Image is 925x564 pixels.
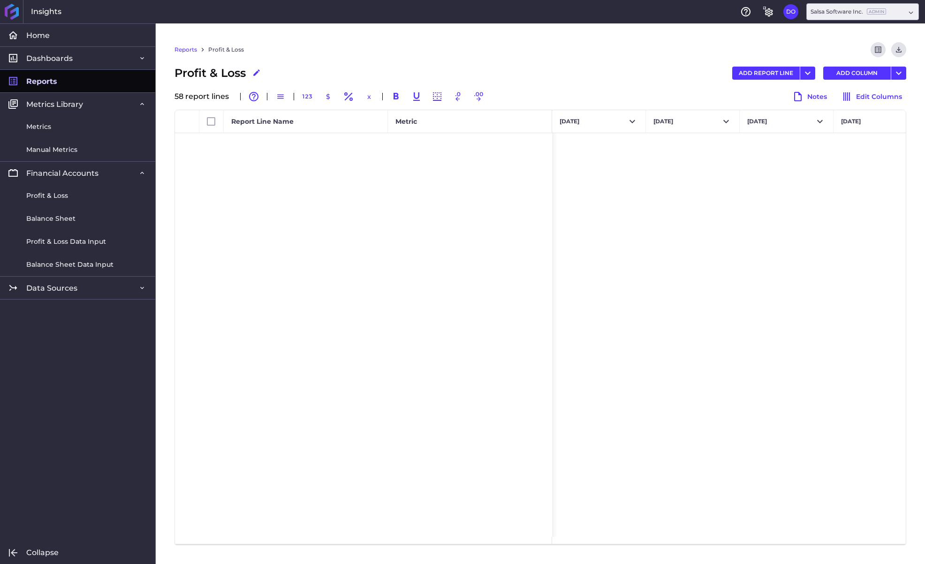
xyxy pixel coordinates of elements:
[646,110,739,133] button: [DATE]
[26,191,68,201] span: Profit & Loss
[560,118,579,125] span: [DATE]
[26,145,77,155] span: Manual Metrics
[26,283,77,293] span: Data Sources
[732,67,800,80] button: ADD REPORT LINE
[891,42,906,57] button: Download
[231,117,294,126] span: Report Line Name
[320,89,335,104] button: $
[823,67,891,80] button: ADD COLUMN
[26,237,106,247] span: Profit & Loss Data Input
[208,45,244,54] a: Profit & Loss
[26,548,59,557] span: Collapse
[738,4,753,19] button: Help
[395,117,417,126] span: Metric
[783,4,798,19] button: User Menu
[841,118,861,125] span: [DATE]
[811,8,886,16] div: Salsa Software Inc.
[362,89,377,104] button: x
[174,45,197,54] a: Reports
[891,67,906,80] button: User Menu
[26,122,51,132] span: Metrics
[26,30,50,40] span: Home
[174,93,235,100] div: 58 report line s
[174,65,264,82] div: Profit & Loss
[871,42,886,57] button: Refresh
[552,110,645,133] button: [DATE]
[653,118,673,125] span: [DATE]
[26,76,57,86] span: Reports
[747,118,767,125] span: [DATE]
[26,214,76,224] span: Balance Sheet
[837,89,906,104] button: Edit Columns
[806,3,919,20] div: Dropdown select
[26,99,83,109] span: Metrics Library
[800,67,815,80] button: User Menu
[867,8,886,15] ins: Admin
[740,110,833,133] button: [DATE]
[761,4,776,19] button: General Settings
[26,53,73,63] span: Dashboards
[26,168,99,178] span: Financial Accounts
[788,89,831,104] button: Notes
[26,260,114,270] span: Balance Sheet Data Input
